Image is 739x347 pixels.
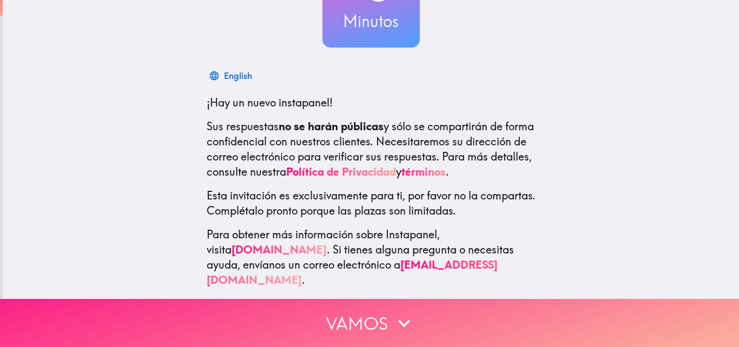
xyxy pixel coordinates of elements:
p: Para obtener más información sobre Instapanel, visita . Si tienes alguna pregunta o necesitas ayu... [207,227,536,288]
button: English [207,65,256,86]
b: no se harán públicas [279,119,384,133]
a: [EMAIL_ADDRESS][DOMAIN_NAME] [207,258,498,286]
span: ¡Hay un nuevo instapanel! [207,96,333,109]
h3: Minutos [322,10,420,32]
div: English [224,68,252,83]
a: [DOMAIN_NAME] [232,243,327,256]
p: Sus respuestas y sólo se compartirán de forma confidencial con nuestros clientes. Necesitaremos s... [207,119,536,179]
p: Esta invitación es exclusivamente para ti, por favor no la compartas. Complétalo pronto porque la... [207,188,536,218]
a: términos [401,165,446,178]
a: Política de Privacidad [286,165,396,178]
